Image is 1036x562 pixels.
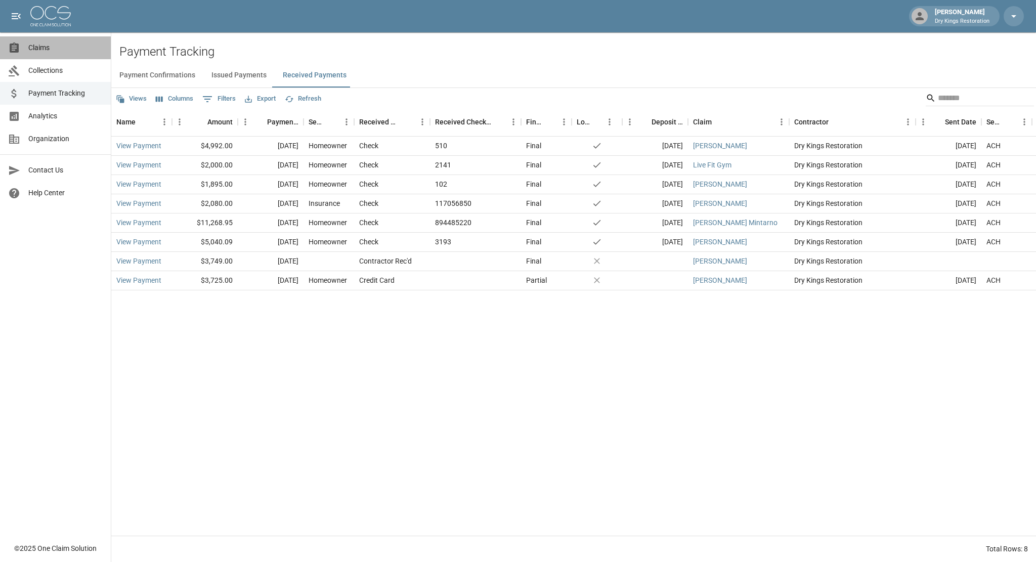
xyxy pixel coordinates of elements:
div: Final [526,179,541,189]
div: Claim [693,108,712,136]
div: Final [526,160,541,170]
button: Sort [1003,115,1017,129]
div: Final/Partial [526,108,542,136]
button: Views [113,91,149,107]
p: Dry Kings Restoration [935,17,989,26]
div: 3193 [435,237,451,247]
div: [DATE] [916,194,981,213]
div: [DATE] [238,213,304,233]
div: Check [359,141,378,151]
div: Check [359,237,378,247]
div: 102 [435,179,447,189]
a: View Payment [116,198,161,208]
div: ACH [986,275,1001,285]
button: Menu [506,114,521,129]
a: View Payment [116,141,161,151]
button: Sort [542,115,556,129]
button: Sort [931,115,945,129]
div: Contractor Rec'd [359,256,412,266]
button: Sort [712,115,726,129]
div: Sent Method [981,108,1032,136]
button: Menu [916,114,931,129]
div: Homeowner [309,218,347,228]
div: Sent Method [986,108,1003,136]
button: Issued Payments [203,63,275,88]
div: Deposit Date [652,108,683,136]
span: Analytics [28,111,103,121]
button: Sort [829,115,843,129]
button: Sort [637,115,652,129]
div: 894485220 [435,218,471,228]
div: Final [526,141,541,151]
div: Sent Date [945,108,976,136]
div: Partial [526,275,547,285]
div: [DATE] [622,194,688,213]
div: Total Rows: 8 [986,544,1028,554]
div: © 2025 One Claim Solution [14,543,97,553]
h2: Payment Tracking [119,45,1036,59]
a: View Payment [116,275,161,285]
div: Amount [172,108,238,136]
div: [PERSON_NAME] [931,7,994,25]
div: ACH [986,237,1001,247]
div: Dry Kings Restoration [789,137,916,156]
button: Menu [622,114,637,129]
div: Claim [688,108,789,136]
button: Sort [325,115,339,129]
a: [PERSON_NAME] [693,198,747,208]
div: [DATE] [916,175,981,194]
div: Final [526,198,541,208]
a: View Payment [116,218,161,228]
div: Deposit Date [622,108,688,136]
div: Dry Kings Restoration [789,233,916,252]
div: Received Method [354,108,430,136]
a: [PERSON_NAME] [693,237,747,247]
div: Sent Date [916,108,981,136]
div: Lockbox [572,108,622,136]
div: $3,725.00 [172,271,238,290]
div: Homeowner [309,275,347,285]
div: Sender [304,108,354,136]
span: Organization [28,134,103,144]
button: Sort [401,115,415,129]
div: $3,749.00 [172,252,238,271]
div: dynamic tabs [111,63,1036,88]
div: ACH [986,160,1001,170]
div: [DATE] [622,137,688,156]
button: Sort [591,115,605,129]
div: [DATE] [238,156,304,175]
div: $11,268.95 [172,213,238,233]
div: Insurance [309,198,340,208]
div: Received Check Number [430,108,521,136]
div: Check [359,198,378,208]
a: View Payment [116,256,161,266]
button: Sort [492,115,506,129]
button: Menu [602,114,617,129]
button: Menu [556,114,572,129]
div: [DATE] [916,271,981,290]
div: Check [359,218,378,228]
div: [DATE] [622,175,688,194]
button: Menu [900,114,916,129]
div: [DATE] [622,156,688,175]
div: Final/Partial [521,108,572,136]
div: $5,040.09 [172,233,238,252]
a: View Payment [116,237,161,247]
div: Homeowner [309,160,347,170]
div: [DATE] [238,175,304,194]
div: [DATE] [238,271,304,290]
a: [PERSON_NAME] Mintarno [693,218,778,228]
div: 2141 [435,160,451,170]
div: $4,992.00 [172,137,238,156]
span: Payment Tracking [28,88,103,99]
div: ACH [986,198,1001,208]
div: Final [526,218,541,228]
div: Received Method [359,108,401,136]
div: Credit Card [359,275,395,285]
div: Homeowner [309,237,347,247]
div: [DATE] [622,213,688,233]
span: Help Center [28,188,103,198]
button: Show filters [200,91,238,107]
div: Dry Kings Restoration [789,252,916,271]
div: Final [526,256,541,266]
